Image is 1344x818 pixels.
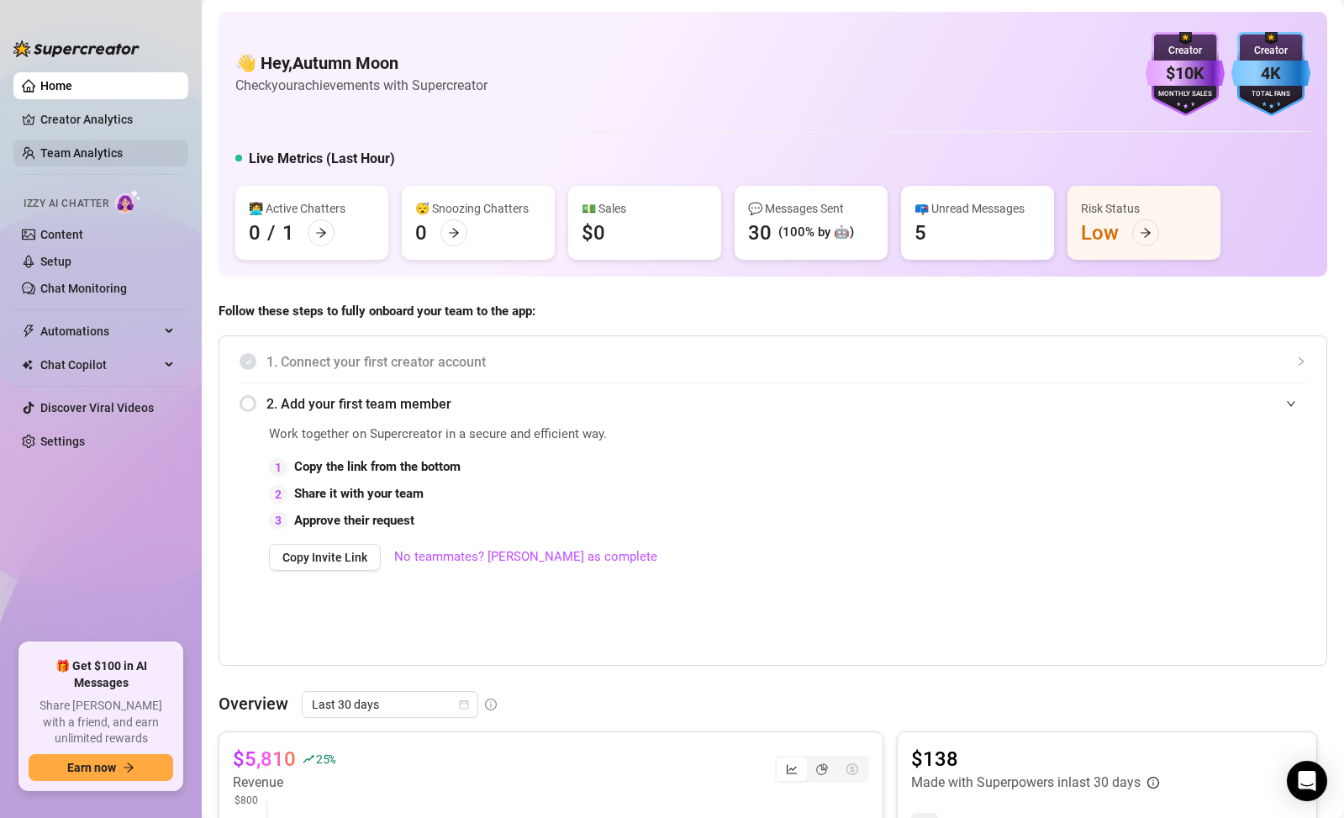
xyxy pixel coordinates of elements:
[269,458,287,477] div: 1
[40,318,160,345] span: Automations
[1146,43,1225,59] div: Creator
[582,199,708,218] div: 💵 Sales
[1296,356,1306,367] span: collapsed
[1146,89,1225,100] div: Monthly Sales
[582,219,605,246] div: $0
[294,486,424,501] strong: Share it with your team
[40,106,175,133] a: Creator Analytics
[315,227,327,239] span: arrow-right
[294,513,414,528] strong: Approve their request
[846,763,858,775] span: dollar-circle
[1146,32,1225,116] img: purple-badge-B9DA21FR.svg
[123,762,134,773] span: arrow-right
[235,51,488,75] h4: 👋 Hey, Autumn Moon
[914,199,1041,218] div: 📪 Unread Messages
[294,459,461,474] strong: Copy the link from the bottom
[775,756,869,783] div: segmented control
[240,341,1306,383] div: 1. Connect your first creator account
[282,219,294,246] div: 1
[40,228,83,241] a: Content
[415,199,541,218] div: 😴 Snoozing Chatters
[22,325,35,338] span: thunderbolt
[235,75,488,96] article: Check your achievements with Supercreator
[266,351,1306,372] span: 1. Connect your first creator account
[219,691,288,716] article: Overview
[303,753,314,765] span: rise
[1146,61,1225,87] div: $10K
[282,551,367,564] span: Copy Invite Link
[1231,89,1310,100] div: Total Fans
[914,219,926,246] div: 5
[233,773,335,793] article: Revenue
[1147,777,1159,789] span: info-circle
[40,401,154,414] a: Discover Viral Videos
[748,219,772,246] div: 30
[249,149,395,169] h5: Live Metrics (Last Hour)
[1287,761,1327,801] div: Open Intercom Messenger
[459,699,469,710] span: calendar
[786,763,798,775] span: line-chart
[970,425,1306,640] iframe: Adding Team Members
[1140,227,1152,239] span: arrow-right
[748,199,874,218] div: 💬 Messages Sent
[816,763,828,775] span: pie-chart
[911,746,1159,773] article: $138
[1231,43,1310,59] div: Creator
[448,227,460,239] span: arrow-right
[29,754,173,781] button: Earn nowarrow-right
[40,351,160,378] span: Chat Copilot
[115,189,141,214] img: AI Chatter
[269,544,381,571] button: Copy Invite Link
[1286,398,1296,409] span: expanded
[269,425,928,445] span: Work together on Supercreator in a secure and efficient way.
[24,196,108,212] span: Izzy AI Chatter
[29,698,173,747] span: Share [PERSON_NAME] with a friend, and earn unlimited rewards
[40,435,85,448] a: Settings
[67,761,116,774] span: Earn now
[415,219,427,246] div: 0
[13,40,140,57] img: logo-BBDzfeDw.svg
[1231,61,1310,87] div: 4K
[269,485,287,504] div: 2
[485,699,497,710] span: info-circle
[1081,199,1207,218] div: Risk Status
[40,79,72,92] a: Home
[40,146,123,160] a: Team Analytics
[249,199,375,218] div: 👩‍💻 Active Chatters
[269,511,287,530] div: 3
[249,219,261,246] div: 0
[778,223,854,243] div: (100% by 🤖)
[219,303,535,319] strong: Follow these steps to fully onboard your team to the app:
[911,773,1141,793] article: Made with Superpowers in last 30 days
[22,359,33,371] img: Chat Copilot
[312,692,468,717] span: Last 30 days
[240,383,1306,425] div: 2. Add your first team member
[40,255,71,268] a: Setup
[40,282,127,295] a: Chat Monitoring
[233,746,296,773] article: $5,810
[29,658,173,691] span: 🎁 Get $100 in AI Messages
[316,751,335,767] span: 25 %
[266,393,1306,414] span: 2. Add your first team member
[394,547,657,567] a: No teammates? [PERSON_NAME] as complete
[1231,32,1310,116] img: blue-badge-DgoSNQY1.svg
